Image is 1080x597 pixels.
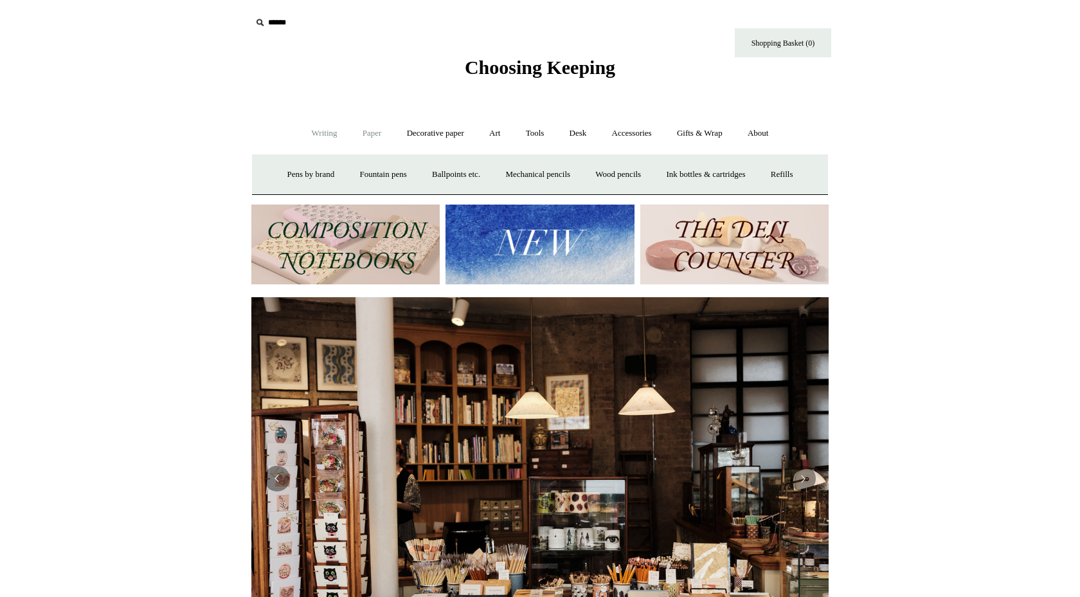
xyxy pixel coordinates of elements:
[790,466,816,491] button: Next
[654,158,757,192] a: Ink bottles & cartridges
[465,67,615,76] a: Choosing Keeping
[351,116,393,151] a: Paper
[640,205,829,285] img: The Deli Counter
[514,116,556,151] a: Tools
[759,158,805,192] a: Refills
[665,116,734,151] a: Gifts & Wrap
[300,116,349,151] a: Writing
[348,158,418,192] a: Fountain pens
[446,205,634,285] img: New.jpg__PID:f73bdf93-380a-4a35-bcfe-7823039498e1
[735,28,831,57] a: Shopping Basket (0)
[395,116,476,151] a: Decorative paper
[584,158,652,192] a: Wood pencils
[478,116,512,151] a: Art
[736,116,780,151] a: About
[251,205,440,285] img: 202302 Composition ledgers.jpg__PID:69722ee6-fa44-49dd-a067-31375e5d54ec
[494,158,582,192] a: Mechanical pencils
[558,116,598,151] a: Desk
[465,57,615,78] span: Choosing Keeping
[600,116,663,151] a: Accessories
[276,158,346,192] a: Pens by brand
[264,466,290,491] button: Previous
[420,158,492,192] a: Ballpoints etc.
